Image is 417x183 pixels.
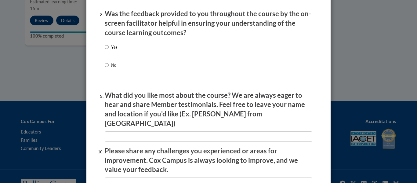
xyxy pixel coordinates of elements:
p: Please share any challenges you experienced or areas for improvement. Cox Campus is always lookin... [105,146,312,174]
p: What did you like most about the course? We are always eager to hear and share Member testimonial... [105,91,312,128]
p: Yes [111,44,117,50]
p: Was the feedback provided to you throughout the course by the on-screen facilitator helpful in en... [105,9,312,37]
input: Yes [105,44,109,50]
input: No [105,62,109,68]
p: No [111,62,117,68]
